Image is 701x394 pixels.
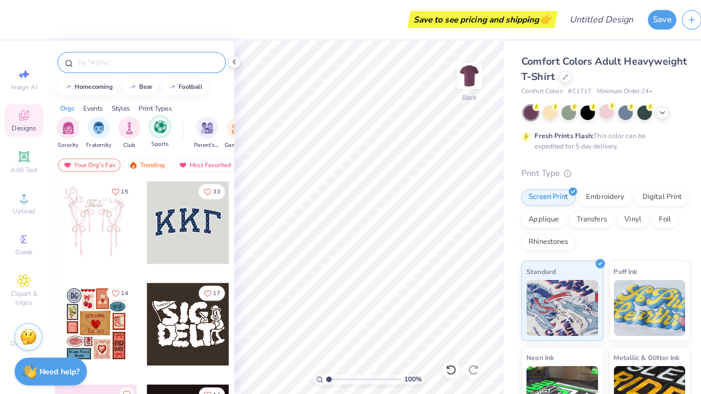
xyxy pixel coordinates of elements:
[166,82,175,89] img: trend_line.gif
[16,243,33,252] span: Greek
[177,82,200,88] div: football
[451,64,473,85] img: Back
[607,208,638,224] div: Vinyl
[86,115,111,147] div: filter for Fraternity
[12,162,38,171] span: Add Text
[40,360,79,370] strong: Need help?
[122,119,134,132] img: Club Image
[138,82,151,88] div: bear
[196,181,222,196] button: Like
[531,12,543,25] span: 👉
[122,139,134,147] span: Club
[551,8,632,30] input: Untitled Design
[57,115,79,147] div: filter for Sorority
[62,119,74,132] img: Sorority Image
[513,54,676,82] span: Comfort Colors Adult Heavyweight T-Shirt
[192,139,217,147] span: Parent's Weekend
[513,208,557,224] div: Applique
[119,380,132,393] button: Like
[198,119,211,132] img: Parent's Weekend Image
[117,115,139,147] button: filter button
[513,186,566,202] div: Screen Print
[86,139,111,147] span: Fraternity
[12,81,38,90] span: Image AI
[604,275,675,330] img: Puff Ink
[147,113,169,146] div: filter for Sports
[74,82,112,88] div: homecoming
[222,139,247,147] span: Game Day
[106,281,131,295] button: Like
[570,186,622,202] div: Embroidery
[147,115,169,147] button: filter button
[455,91,469,101] div: Back
[513,230,566,246] div: Rhinestones
[120,285,127,291] span: 14
[152,118,165,131] img: Sports Image
[76,56,216,67] input: Try "Alpha"
[171,156,233,169] div: Most Favorited
[14,203,36,212] span: Upload
[196,281,222,295] button: Like
[398,368,416,378] span: 100 %
[228,119,241,132] img: Game Day Image
[210,285,217,291] span: 17
[526,129,661,149] div: This color can be expedited for 5 day delivery.
[192,115,217,147] div: filter for Parent's Weekend
[604,345,669,357] span: Metallic & Glitter Ink
[160,77,205,94] button: football
[210,186,217,191] span: 33
[518,275,589,330] img: Standard
[176,158,185,166] img: most_fav.gif
[404,11,546,27] div: Save to see pricing and shipping
[117,115,139,147] div: filter for Club
[137,101,170,111] div: Print Types
[86,115,111,147] button: filter button
[641,208,667,224] div: Foil
[92,119,104,132] img: Fraternity Image
[513,164,679,176] div: Print Type
[604,261,627,272] span: Puff Ink
[150,138,167,146] span: Sports
[560,208,604,224] div: Transfers
[106,181,131,196] button: Like
[526,129,584,138] strong: Fresh Prints Flash:
[63,158,72,166] img: most_fav.gif
[12,333,38,342] span: Decorate
[637,10,665,29] button: Save
[120,186,127,191] span: 15
[518,261,547,272] span: Standard
[128,158,136,166] img: trending.gif
[83,101,102,111] div: Events
[625,186,678,202] div: Digital Print
[60,101,74,111] div: Orgs
[57,115,79,147] button: filter button
[111,101,129,111] div: Styles
[518,345,545,357] span: Neon Ink
[58,156,119,169] div: Your Org's Fav
[513,85,554,95] span: Comfort Colors
[127,82,136,89] img: trend_line.gif
[121,77,156,94] button: bear
[222,115,247,147] div: filter for Game Day
[210,385,217,391] span: 14
[123,156,168,169] div: Trending
[222,115,247,147] button: filter button
[5,284,44,301] span: Clipart & logos
[64,82,72,89] img: trend_line.gif
[13,122,37,130] span: Designs
[58,139,78,147] span: Sorority
[58,77,117,94] button: homecoming
[559,85,582,95] span: # C1717
[588,85,642,95] span: Minimum Order: 24 +
[192,115,217,147] button: filter button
